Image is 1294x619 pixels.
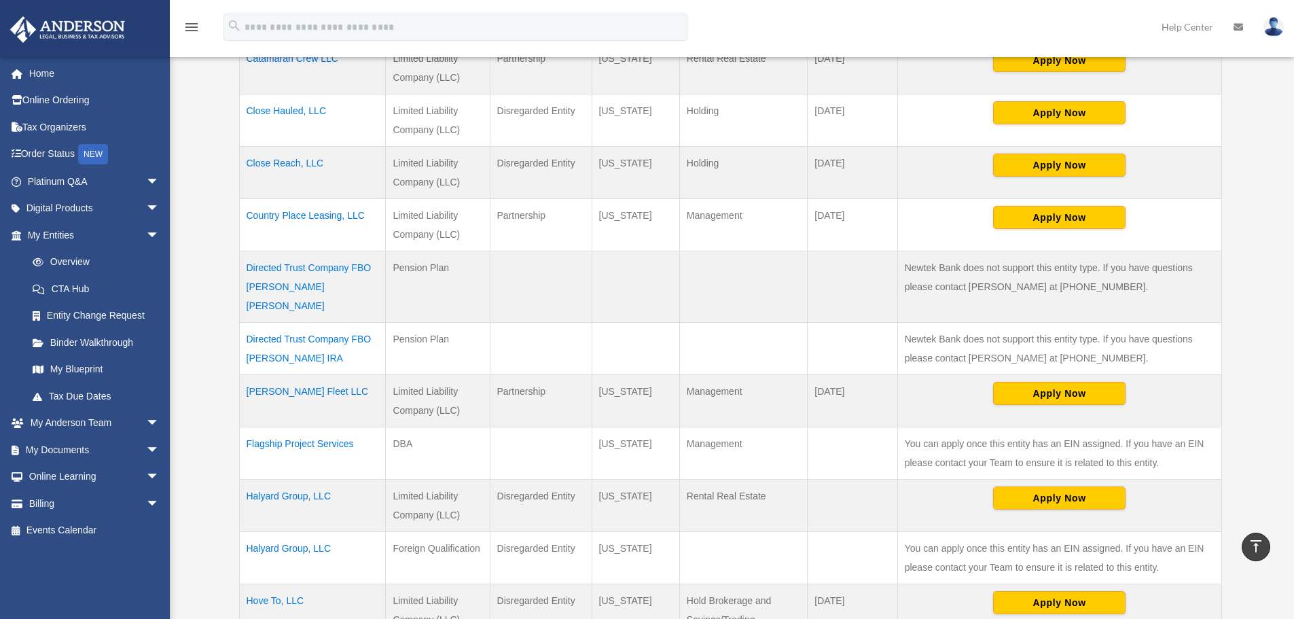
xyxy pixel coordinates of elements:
[592,42,679,94] td: [US_STATE]
[490,42,592,94] td: Partnership
[1248,538,1264,554] i: vertical_align_top
[386,251,490,323] td: Pension Plan
[146,168,173,196] span: arrow_drop_down
[386,323,490,375] td: Pension Plan
[10,168,180,195] a: Platinum Q&Aarrow_drop_down
[146,490,173,518] span: arrow_drop_down
[239,323,386,375] td: Directed Trust Company FBO [PERSON_NAME] IRA
[386,375,490,427] td: Limited Liability Company (LLC)
[239,480,386,532] td: Halyard Group, LLC
[146,410,173,438] span: arrow_drop_down
[19,249,166,276] a: Overview
[592,532,679,584] td: [US_STATE]
[993,382,1126,405] button: Apply Now
[679,94,807,147] td: Holding
[490,480,592,532] td: Disregarded Entity
[146,222,173,249] span: arrow_drop_down
[1263,17,1284,37] img: User Pic
[10,87,180,114] a: Online Ordering
[10,436,180,463] a: My Documentsarrow_drop_down
[993,206,1126,229] button: Apply Now
[239,532,386,584] td: Halyard Group, LLC
[808,199,897,251] td: [DATE]
[993,101,1126,124] button: Apply Now
[993,49,1126,72] button: Apply Now
[679,480,807,532] td: Rental Real Estate
[592,480,679,532] td: [US_STATE]
[993,591,1126,614] button: Apply Now
[19,356,173,383] a: My Blueprint
[592,94,679,147] td: [US_STATE]
[239,427,386,480] td: Flagship Project Services
[19,383,173,410] a: Tax Due Dates
[808,42,897,94] td: [DATE]
[592,375,679,427] td: [US_STATE]
[993,487,1126,510] button: Apply Now
[897,427,1221,480] td: You can apply once this entity has an EIN assigned. If you have an EIN please contact your Team t...
[679,42,807,94] td: Rental Real Estate
[386,532,490,584] td: Foreign Qualification
[679,427,807,480] td: Management
[19,329,173,356] a: Binder Walkthrough
[490,199,592,251] td: Partnership
[592,427,679,480] td: [US_STATE]
[679,147,807,199] td: Holding
[592,199,679,251] td: [US_STATE]
[897,532,1221,584] td: You can apply once this entity has an EIN assigned. If you have an EIN please contact your Team t...
[78,144,108,164] div: NEW
[239,251,386,323] td: Directed Trust Company FBO [PERSON_NAME] [PERSON_NAME]
[897,323,1221,375] td: Newtek Bank does not support this entity type. If you have questions please contact [PERSON_NAME]...
[10,490,180,517] a: Billingarrow_drop_down
[10,517,180,544] a: Events Calendar
[490,147,592,199] td: Disregarded Entity
[6,16,129,43] img: Anderson Advisors Platinum Portal
[239,375,386,427] td: [PERSON_NAME] Fleet LLC
[10,141,180,169] a: Order StatusNEW
[1242,533,1270,561] a: vertical_align_top
[146,195,173,223] span: arrow_drop_down
[490,532,592,584] td: Disregarded Entity
[386,427,490,480] td: DBA
[808,94,897,147] td: [DATE]
[386,199,490,251] td: Limited Liability Company (LLC)
[146,436,173,464] span: arrow_drop_down
[227,18,242,33] i: search
[183,19,200,35] i: menu
[183,24,200,35] a: menu
[808,375,897,427] td: [DATE]
[19,275,173,302] a: CTA Hub
[239,94,386,147] td: Close Hauled, LLC
[386,42,490,94] td: Limited Liability Company (LLC)
[10,113,180,141] a: Tax Organizers
[10,222,173,249] a: My Entitiesarrow_drop_down
[808,147,897,199] td: [DATE]
[386,94,490,147] td: Limited Liability Company (LLC)
[239,42,386,94] td: Catamaran Crew LLC
[386,480,490,532] td: Limited Liability Company (LLC)
[10,195,180,222] a: Digital Productsarrow_drop_down
[490,94,592,147] td: Disregarded Entity
[993,154,1126,177] button: Apply Now
[146,463,173,491] span: arrow_drop_down
[10,410,180,437] a: My Anderson Teamarrow_drop_down
[679,199,807,251] td: Management
[592,147,679,199] td: [US_STATE]
[239,147,386,199] td: Close Reach, LLC
[679,375,807,427] td: Management
[897,251,1221,323] td: Newtek Bank does not support this entity type. If you have questions please contact [PERSON_NAME]...
[239,199,386,251] td: Country Place Leasing, LLC
[10,463,180,491] a: Online Learningarrow_drop_down
[10,60,180,87] a: Home
[490,375,592,427] td: Partnership
[19,302,173,330] a: Entity Change Request
[386,147,490,199] td: Limited Liability Company (LLC)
